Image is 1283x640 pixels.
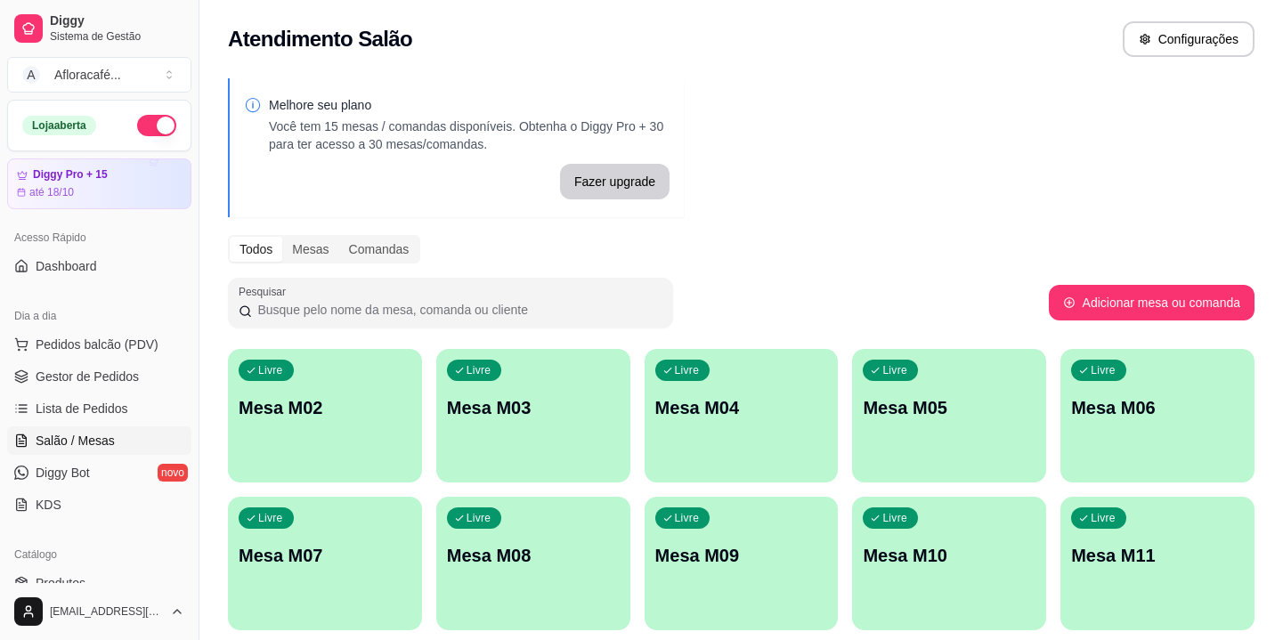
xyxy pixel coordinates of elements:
[7,590,191,633] button: [EMAIL_ADDRESS][DOMAIN_NAME]
[36,464,90,482] span: Diggy Bot
[560,164,670,199] button: Fazer upgrade
[29,185,74,199] article: até 18/10
[22,116,96,135] div: Loja aberta
[50,604,163,619] span: [EMAIL_ADDRESS][DOMAIN_NAME]
[7,57,191,93] button: Select a team
[436,497,630,630] button: LivreMesa M08
[258,511,283,525] p: Livre
[7,302,191,330] div: Dia a dia
[33,168,108,182] article: Diggy Pro + 15
[655,395,828,420] p: Mesa M04
[7,458,191,487] a: Diggy Botnovo
[36,496,61,514] span: KDS
[675,511,700,525] p: Livre
[1123,21,1255,57] button: Configurações
[239,543,411,568] p: Mesa M07
[36,336,158,353] span: Pedidos balcão (PDV)
[339,237,419,262] div: Comandas
[852,349,1046,482] button: LivreMesa M05
[447,395,620,420] p: Mesa M03
[230,237,282,262] div: Todos
[228,497,422,630] button: LivreMesa M07
[7,394,191,423] a: Lista de Pedidos
[882,511,907,525] p: Livre
[863,395,1035,420] p: Mesa M05
[50,13,184,29] span: Diggy
[239,284,292,299] label: Pesquisar
[1071,543,1244,568] p: Mesa M11
[7,330,191,359] button: Pedidos balcão (PDV)
[22,66,40,84] span: A
[1060,497,1255,630] button: LivreMesa M11
[447,543,620,568] p: Mesa M08
[7,362,191,391] a: Gestor de Pedidos
[1091,363,1116,377] p: Livre
[36,574,85,592] span: Produtos
[7,252,191,280] a: Dashboard
[467,511,491,525] p: Livre
[1071,395,1244,420] p: Mesa M06
[675,363,700,377] p: Livre
[137,115,176,136] button: Alterar Status
[852,497,1046,630] button: LivreMesa M10
[7,223,191,252] div: Acesso Rápido
[655,543,828,568] p: Mesa M09
[882,363,907,377] p: Livre
[7,540,191,569] div: Catálogo
[228,25,412,53] h2: Atendimento Salão
[436,349,630,482] button: LivreMesa M03
[863,543,1035,568] p: Mesa M10
[54,66,121,84] div: Afloracafé ...
[228,349,422,482] button: LivreMesa M02
[36,400,128,417] span: Lista de Pedidos
[467,363,491,377] p: Livre
[7,158,191,209] a: Diggy Pro + 15até 18/10
[1049,285,1255,320] button: Adicionar mesa ou comanda
[269,96,670,114] p: Melhore seu plano
[282,237,338,262] div: Mesas
[1060,349,1255,482] button: LivreMesa M06
[252,301,662,319] input: Pesquisar
[7,426,191,455] a: Salão / Mesas
[1091,511,1116,525] p: Livre
[50,29,184,44] span: Sistema de Gestão
[36,432,115,450] span: Salão / Mesas
[36,257,97,275] span: Dashboard
[36,368,139,385] span: Gestor de Pedidos
[258,363,283,377] p: Livre
[269,117,670,153] p: Você tem 15 mesas / comandas disponíveis. Obtenha o Diggy Pro + 30 para ter acesso a 30 mesas/com...
[645,497,839,630] button: LivreMesa M09
[645,349,839,482] button: LivreMesa M04
[7,490,191,519] a: KDS
[239,395,411,420] p: Mesa M02
[7,569,191,597] a: Produtos
[7,7,191,50] a: DiggySistema de Gestão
